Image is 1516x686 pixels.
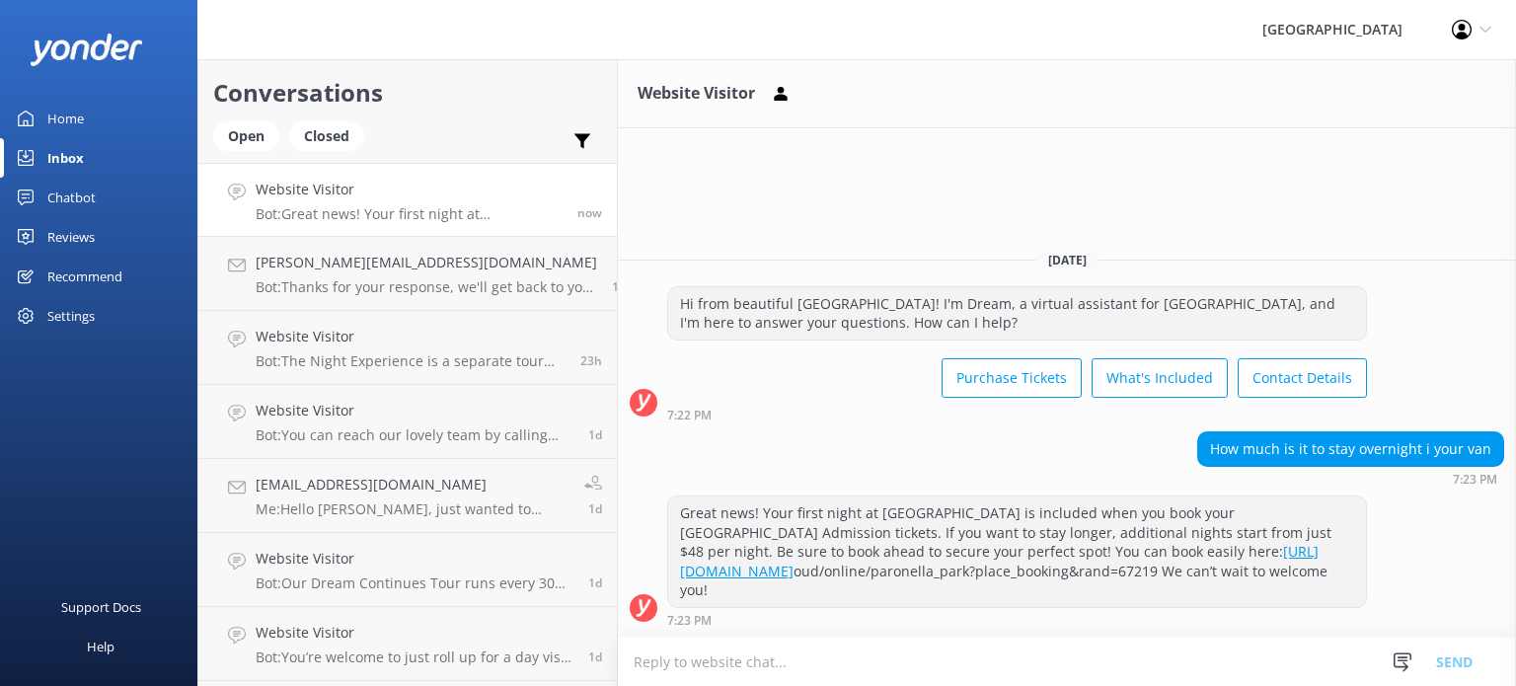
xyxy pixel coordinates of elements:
span: Oct 07 2025 07:23pm (UTC +10:00) Australia/Brisbane [577,204,602,221]
a: Website VisitorBot:Our Dream Continues Tour runs every 30 minutes from 9:30am to 4:30pm daily - n... [198,533,617,607]
a: [URL][DOMAIN_NAME] [680,542,1319,580]
div: Open [213,121,279,151]
button: Purchase Tickets [942,358,1082,398]
div: Inbox [47,138,84,178]
p: Bot: Thanks for your response, we'll get back to you as soon as we can during opening hours. [256,278,597,296]
a: Closed [289,124,374,146]
a: Website VisitorBot:You’re welcome to just roll up for a day visit — no booking needed! But if you... [198,607,617,681]
h4: Website Visitor [256,179,563,200]
div: Recommend [47,257,122,296]
img: yonder-white-logo.png [30,34,143,66]
p: Me: Hello [PERSON_NAME], just wanted to confirm that your question was answered by our bot? You d... [256,500,569,518]
div: Great news! Your first night at [GEOGRAPHIC_DATA] is included when you book your [GEOGRAPHIC_DATA... [668,496,1366,607]
a: [EMAIL_ADDRESS][DOMAIN_NAME]Me:Hello [PERSON_NAME], just wanted to confirm that your question was... [198,459,617,533]
a: [PERSON_NAME][EMAIL_ADDRESS][DOMAIN_NAME]Bot:Thanks for your response, we'll get back to you as s... [198,237,617,311]
div: Oct 07 2025 07:22pm (UTC +10:00) Australia/Brisbane [667,408,1367,421]
p: Bot: The Night Experience is a separate tour and does require a booking. If it wasn't included in... [256,352,566,370]
h4: Website Visitor [256,400,573,421]
span: Oct 06 2025 10:05am (UTC +10:00) Australia/Brisbane [588,574,602,591]
span: Oct 06 2025 06:03pm (UTC +10:00) Australia/Brisbane [588,426,602,443]
strong: 7:23 PM [1453,474,1497,486]
p: Bot: You’re welcome to just roll up for a day visit — no booking needed! But if you’re planning t... [256,648,573,666]
button: Contact Details [1238,358,1367,398]
div: How much is it to stay overnight i your van [1198,432,1503,466]
span: Oct 06 2025 07:43pm (UTC +10:00) Australia/Brisbane [580,352,602,369]
h4: Website Visitor [256,326,566,347]
h4: [PERSON_NAME][EMAIL_ADDRESS][DOMAIN_NAME] [256,252,597,273]
div: Support Docs [61,587,141,627]
span: [DATE] [1036,252,1099,268]
strong: 7:23 PM [667,615,712,627]
a: Website VisitorBot:You can reach our lovely team by calling [PHONE_NUMBER] or emailing [EMAIL_ADD... [198,385,617,459]
a: Open [213,124,289,146]
div: Home [47,99,84,138]
span: Oct 07 2025 05:57pm (UTC +10:00) Australia/Brisbane [612,278,627,295]
p: Bot: Our Dream Continues Tour runs every 30 minutes from 9:30am to 4:30pm daily - no booking need... [256,574,573,592]
div: Help [87,627,114,666]
h2: Conversations [213,74,602,112]
a: Website VisitorBot:Great news! Your first night at [GEOGRAPHIC_DATA] is included when you book yo... [198,163,617,237]
strong: 7:22 PM [667,410,712,421]
button: What's Included [1092,358,1228,398]
div: Reviews [47,217,95,257]
a: Website VisitorBot:The Night Experience is a separate tour and does require a booking. If it wasn... [198,311,617,385]
div: Oct 07 2025 07:23pm (UTC +10:00) Australia/Brisbane [667,613,1367,627]
div: Chatbot [47,178,96,217]
span: Oct 06 2025 10:21am (UTC +10:00) Australia/Brisbane [588,500,602,517]
span: Oct 06 2025 09:07am (UTC +10:00) Australia/Brisbane [588,648,602,665]
h4: Website Visitor [256,622,573,644]
h4: Website Visitor [256,548,573,570]
h4: [EMAIL_ADDRESS][DOMAIN_NAME] [256,474,569,495]
h3: Website Visitor [638,81,755,107]
div: Oct 07 2025 07:23pm (UTC +10:00) Australia/Brisbane [1197,472,1504,486]
p: Bot: Great news! Your first night at [GEOGRAPHIC_DATA] is included when you book your [GEOGRAPHIC... [256,205,563,223]
div: Closed [289,121,364,151]
p: Bot: You can reach our lovely team by calling [PHONE_NUMBER] or emailing [EMAIL_ADDRESS][DOMAIN_N... [256,426,573,444]
div: Hi from beautiful [GEOGRAPHIC_DATA]! I'm Dream, a virtual assistant for [GEOGRAPHIC_DATA], and I'... [668,287,1366,340]
div: Settings [47,296,95,336]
